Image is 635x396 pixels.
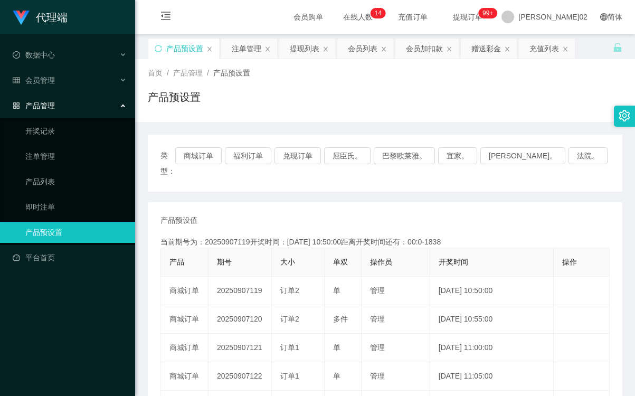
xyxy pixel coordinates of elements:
span: 操作 [562,258,577,266]
button: 福利订单 [225,147,271,164]
div: 充值列表 [529,39,559,59]
font: 简体 [608,13,622,21]
i: 图标： table [13,77,20,84]
a: 即时注单 [25,196,127,218]
span: 期号 [217,258,232,266]
div: 提现列表 [290,39,319,59]
td: 20250907121 [208,334,272,362]
span: / [167,69,169,77]
h1: 产品预设置 [148,89,201,105]
span: 订单1 [280,343,299,352]
span: 订单2 [280,315,299,323]
h1: 代理端 [36,1,68,34]
button: 屈臣氏。 [324,147,371,164]
i: 图标： menu-fold [148,1,184,34]
p: 4 [378,8,382,18]
a: 注单管理 [25,146,127,167]
td: [DATE] 11:05:00 [430,362,554,391]
div: 会员加扣款 [406,39,443,59]
button: 法院。 [568,147,608,164]
button: 商城订单 [175,147,222,164]
sup: 1102 [478,8,497,18]
span: 操作员 [370,258,392,266]
span: 多件 [333,315,348,323]
i: 图标： 解锁 [613,43,622,52]
td: 商城订单 [161,305,208,334]
button: [PERSON_NAME]。 [480,147,565,164]
td: 商城订单 [161,277,208,305]
a: 代理端 [13,13,68,21]
i: 图标： 同步 [155,45,162,52]
td: 商城订单 [161,362,208,391]
font: 数据中心 [25,51,55,59]
span: 开奖时间 [439,258,468,266]
span: 产品管理 [173,69,203,77]
i: 图标： 关闭 [446,46,452,52]
font: 在线人数 [343,13,373,21]
i: 图标： global [600,13,608,21]
td: 管理 [362,277,430,305]
td: 20250907120 [208,305,272,334]
div: 赠送彩金 [471,39,501,59]
i: 图标： 关闭 [562,46,568,52]
span: 产品 [169,258,184,266]
button: 兑现订单 [274,147,321,164]
td: [DATE] 10:50:00 [430,277,554,305]
a: 图标： 仪表板平台首页 [13,247,127,268]
span: 类型： [160,147,175,179]
span: 产品预设值 [160,215,197,226]
a: 开奖记录 [25,120,127,142]
div: 会员列表 [348,39,377,59]
span: 产品预设置 [213,69,250,77]
font: 会员管理 [25,76,55,84]
i: 图标： check-circle-o [13,51,20,59]
sup: 14 [371,8,386,18]
p: 1 [375,8,378,18]
a: 产品列表 [25,171,127,192]
button: 宜家。 [438,147,477,164]
span: / [207,69,209,77]
i: 图标： 设置 [619,110,630,121]
span: 单双 [333,258,348,266]
span: 首页 [148,69,163,77]
span: 单 [333,372,340,380]
i: 图标： 关闭 [323,46,329,52]
td: 管理 [362,305,430,334]
i: 图标： 关闭 [264,46,271,52]
td: 20250907119 [208,277,272,305]
font: 充值订单 [398,13,428,21]
td: 管理 [362,334,430,362]
div: 当前期号为：20250907119开奖时间：[DATE] 10:50:00距离开奖时间还有：00:0-1838 [160,237,610,248]
span: 订单2 [280,286,299,295]
i: 图标： AppStore-O [13,102,20,109]
td: 20250907122 [208,362,272,391]
font: 产品管理 [25,101,55,110]
i: 图标： 关闭 [206,46,213,52]
button: 巴黎欧莱雅。 [374,147,435,164]
td: [DATE] 11:00:00 [430,334,554,362]
font: 提现订单 [453,13,482,21]
img: logo.9652507e.png [13,11,30,25]
span: 订单1 [280,372,299,380]
span: 单 [333,286,340,295]
div: 产品预设置 [166,39,203,59]
span: 大小 [280,258,295,266]
a: 产品预设置 [25,222,127,243]
i: 图标： 关闭 [504,46,510,52]
div: 注单管理 [232,39,261,59]
td: 管理 [362,362,430,391]
td: 商城订单 [161,334,208,362]
span: 单 [333,343,340,352]
td: [DATE] 10:55:00 [430,305,554,334]
i: 图标： 关闭 [381,46,387,52]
